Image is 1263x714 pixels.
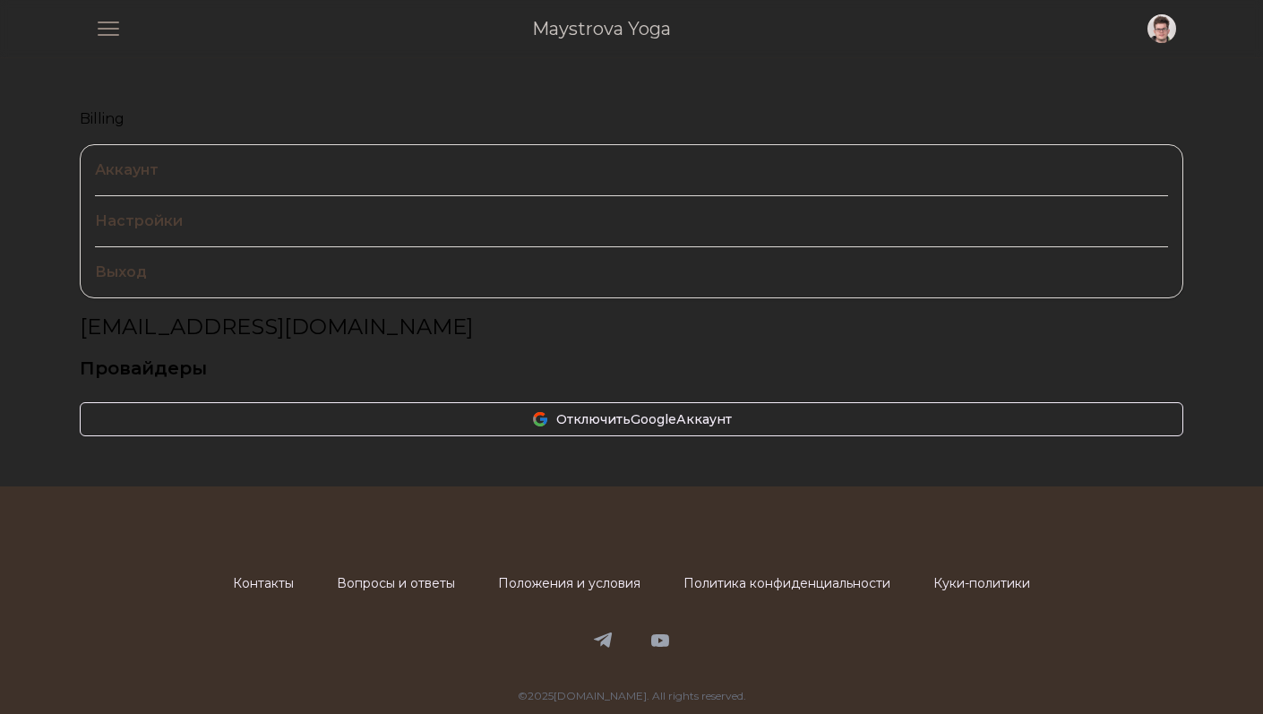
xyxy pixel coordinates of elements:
[87,687,1176,705] p: © 2025 [DOMAIN_NAME]. All rights reserved.
[80,356,1183,381] h3: Провайдеры
[337,575,455,591] a: Вопросы и ответы
[87,572,1176,615] nav: Footer
[498,575,640,591] a: Положения и условия
[933,575,1030,591] a: Куки-политики
[80,108,1183,130] a: Billing
[532,16,671,41] a: Maystrova Yoga
[80,402,1183,436] button: ОтключитьGoogleАккаунт
[531,410,549,428] img: Google icon
[95,145,1168,195] a: Аккаунт
[683,575,890,591] a: Политика конфиденциальности
[80,313,1183,341] h1: [EMAIL_ADDRESS][DOMAIN_NAME]
[95,246,1168,297] a: Выход
[233,575,294,591] a: Контакты
[95,195,1168,246] a: Настройки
